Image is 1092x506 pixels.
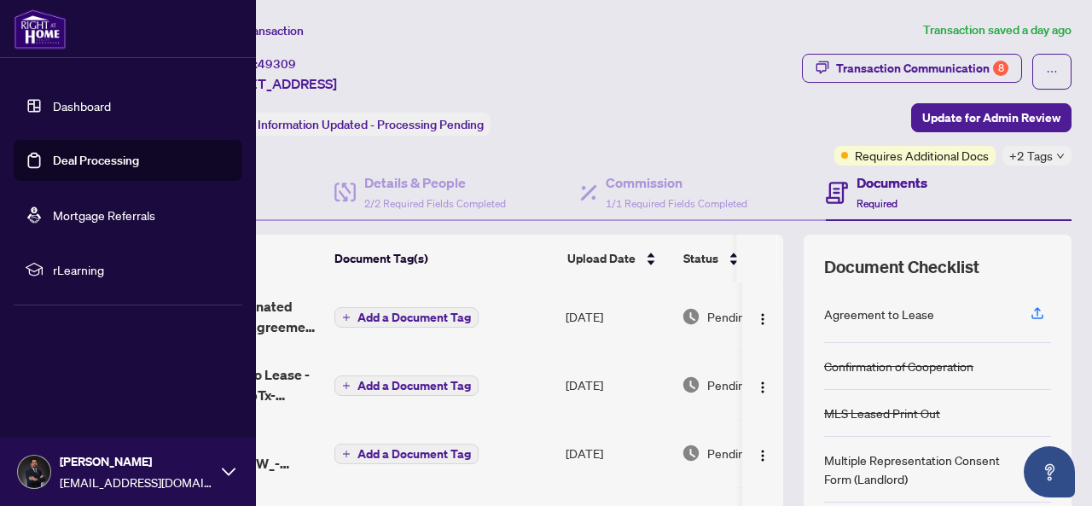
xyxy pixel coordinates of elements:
span: +2 Tags [1009,146,1053,166]
td: [DATE] [559,351,675,419]
span: down [1056,152,1065,160]
span: plus [342,381,351,390]
span: 1/1 Required Fields Completed [606,197,747,210]
span: 49309 [258,56,296,72]
a: Deal Processing [53,153,139,168]
span: Update for Admin Review [922,104,1060,131]
button: Add a Document Tag [334,306,479,329]
span: plus [342,450,351,458]
div: Confirmation of Cooperation [824,357,973,375]
img: Logo [756,312,770,326]
button: Open asap [1024,446,1075,497]
div: 8 [993,61,1008,76]
button: Add a Document Tag [334,375,479,397]
button: Add a Document Tag [334,443,479,465]
span: Pending Review [707,375,793,394]
button: Transaction Communication8 [802,54,1022,83]
button: Add a Document Tag [334,375,479,396]
div: Status: [212,113,491,136]
span: plus [342,313,351,322]
span: rLearning [53,260,230,279]
span: Add a Document Tag [357,448,471,460]
span: Pending Review [707,307,793,326]
article: Transaction saved a day ago [923,20,1072,40]
img: Document Status [682,444,700,462]
span: Add a Document Tag [357,311,471,323]
span: 2/2 Required Fields Completed [364,197,506,210]
span: Pending Review [707,444,793,462]
th: Upload Date [561,235,677,282]
button: Add a Document Tag [334,444,479,464]
img: Logo [756,381,770,394]
div: Multiple Representation Consent Form (Landlord) [824,451,1010,488]
a: Mortgage Referrals [53,207,155,223]
button: Logo [749,303,776,330]
div: Transaction Communication [836,55,1008,82]
td: [DATE] [559,419,675,487]
h4: Commission [606,172,747,193]
button: Logo [749,371,776,398]
div: Agreement to Lease [824,305,934,323]
img: Logo [756,449,770,462]
h4: Details & People [364,172,506,193]
span: View Transaction [212,23,304,38]
th: Document Tag(s) [328,235,561,282]
img: Document Status [682,375,700,394]
span: ellipsis [1046,66,1058,78]
span: [EMAIL_ADDRESS][DOMAIN_NAME] [60,473,213,491]
h4: Documents [857,172,927,193]
button: Logo [749,439,776,467]
td: [DATE] [559,282,675,351]
a: Dashboard [53,98,111,113]
span: Information Updated - Processing Pending [258,117,484,132]
div: MLS Leased Print Out [824,404,940,422]
span: [STREET_ADDRESS] [212,73,337,94]
span: Requires Additional Docs [855,146,989,165]
span: Required [857,197,897,210]
img: Document Status [682,307,700,326]
span: [PERSON_NAME] [60,452,213,471]
th: Status [677,235,822,282]
button: Update for Admin Review [911,103,1072,132]
span: Upload Date [567,249,636,268]
button: Add a Document Tag [334,307,479,328]
img: logo [14,9,67,49]
img: Profile Icon [18,456,50,488]
span: Document Checklist [824,255,979,279]
span: Add a Document Tag [357,380,471,392]
span: Status [683,249,718,268]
